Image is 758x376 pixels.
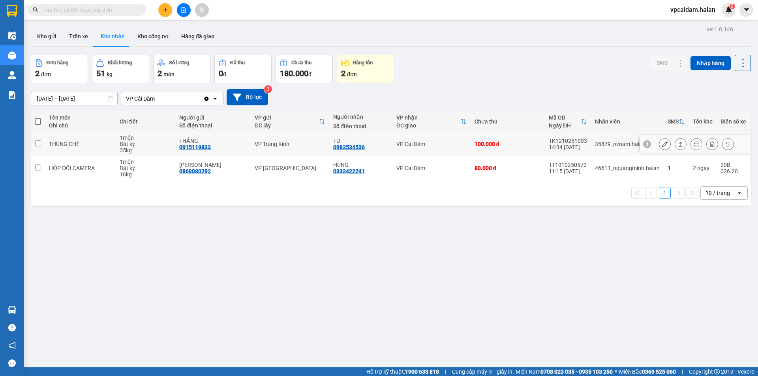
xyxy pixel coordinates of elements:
[396,141,467,147] div: VP Cái Dăm
[181,7,186,13] span: file-add
[291,60,311,65] div: Chưa thu
[725,6,732,13] img: icon-new-feature
[347,71,357,77] span: đơn
[595,141,660,147] div: 35879_nvnam.halan
[49,165,112,171] div: HỘP ĐÔI CAMERA
[615,370,617,373] span: ⚪️
[396,165,467,171] div: VP Cái Dăm
[49,122,112,129] div: Ghi chú
[697,165,709,171] span: ngày
[41,71,51,77] span: đơn
[668,118,679,125] div: SMS
[333,123,388,129] div: Số điện thoại
[8,342,16,349] span: notification
[730,4,735,9] sup: 2
[549,138,587,144] div: TK1210251003
[131,27,175,46] button: Kho công nợ
[595,118,660,125] div: Nhân viên
[120,118,171,125] div: Chi tiết
[720,118,746,125] div: Biển số xe
[659,187,671,199] button: 1
[33,7,38,13] span: search
[736,190,743,196] svg: open
[396,114,460,121] div: VP nhận
[8,324,16,331] span: question-circle
[107,71,113,77] span: kg
[31,92,117,105] input: Select a date range.
[705,189,730,197] div: 10 / trang
[452,367,514,376] span: Cung cấp máy in - giấy in:
[664,5,722,15] span: vpcaidam.halan
[333,162,388,168] div: HÙNG
[153,55,210,83] button: Số lượng2món
[255,141,325,147] div: VP Trung Kính
[120,159,171,165] div: 1 món
[549,168,587,174] div: 11:15 [DATE]
[540,369,613,375] strong: 0708 023 035 - 0935 103 250
[8,32,16,40] img: warehouse-icon
[650,56,674,70] button: SMS
[158,69,162,78] span: 2
[179,144,211,150] div: 0915119833
[731,4,734,9] span: 2
[255,165,325,171] div: VP [GEOGRAPHIC_DATA]
[195,3,209,17] button: aim
[333,168,365,174] div: 0333422241
[739,3,753,17] button: caret-down
[223,71,226,77] span: đ
[8,306,16,314] img: warehouse-icon
[179,138,247,144] div: THẮNG
[516,367,613,376] span: Miền Nam
[175,27,221,46] button: Hàng đã giao
[341,69,345,78] span: 2
[179,122,247,129] div: Số điện thoại
[264,85,272,93] sup: 3
[108,60,132,65] div: Khối lượng
[8,51,16,60] img: warehouse-icon
[203,95,210,102] svg: Clear value
[619,367,676,376] span: Miền Bắc
[549,122,581,129] div: Ngày ĐH
[49,114,112,121] div: Tên món
[120,165,171,171] div: Bất kỳ
[199,7,205,13] span: aim
[158,3,172,17] button: plus
[475,118,541,125] div: Chưa thu
[280,69,308,78] span: 180.000
[396,122,460,129] div: ĐC giao
[366,367,439,376] span: Hỗ trợ kỹ thuật:
[120,147,171,153] div: 35 kg
[179,168,211,174] div: 0868080292
[7,5,17,17] img: logo-vxr
[63,27,94,46] button: Trên xe
[8,359,16,367] span: message
[445,367,446,376] span: |
[333,144,365,150] div: 0983534536
[8,71,16,79] img: warehouse-icon
[333,138,388,144] div: TÚ
[163,7,168,13] span: plus
[120,171,171,178] div: 16 kg
[169,60,189,65] div: Số lượng
[120,135,171,141] div: 1 món
[690,56,731,70] button: Nhập hàng
[35,69,39,78] span: 2
[47,60,68,65] div: Đơn hàng
[720,162,746,174] div: 20B-026.20
[163,71,174,77] span: món
[31,55,88,83] button: Đơn hàng2đơn
[96,69,105,78] span: 51
[49,141,112,147] div: THÙNG CHÈ
[251,111,329,132] th: Toggle SortBy
[177,3,191,17] button: file-add
[668,165,685,171] div: 1
[392,111,471,132] th: Toggle SortBy
[549,144,587,150] div: 14:34 [DATE]
[255,122,319,129] div: ĐC lấy
[714,369,720,374] span: copyright
[179,114,247,121] div: Người gửi
[675,138,687,150] div: Giao hàng
[659,138,671,150] div: Sửa đơn hàng
[214,55,272,83] button: Đã thu0đ
[120,141,171,147] div: Bất kỳ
